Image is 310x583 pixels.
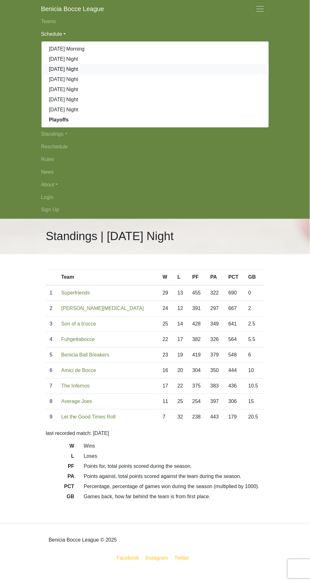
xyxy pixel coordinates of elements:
a: Instagram [144,554,169,562]
a: [PERSON_NAME][MEDICAL_DATA] [61,306,144,311]
td: 443 [207,410,225,425]
td: 22 [174,379,189,394]
dt: PCT [41,483,79,493]
td: 14 [174,317,189,332]
td: 24 [159,301,174,317]
td: 397 [207,394,225,410]
th: W [159,270,174,286]
td: 444 [225,363,245,379]
a: Reschedule [41,140,269,153]
td: 25 [174,394,189,410]
td: 25 [159,317,174,332]
a: Facebook [116,554,140,562]
td: 350 [207,363,225,379]
a: Let the Good Times Roll [61,414,116,420]
td: 8 [46,394,58,410]
td: 10 [244,363,264,379]
dt: PF [41,463,79,473]
th: PCT [225,270,245,286]
td: 2 [46,301,58,317]
td: 15 [244,394,264,410]
td: 238 [189,410,207,425]
a: Amici de Bocce [61,368,96,373]
a: Son of a b'occe [61,321,96,327]
td: 2 [244,301,264,317]
td: 641 [225,317,245,332]
a: [DATE] Night [41,95,269,105]
td: 326 [207,332,225,348]
dt: L [41,453,79,463]
th: GB [244,270,264,286]
td: 419 [189,348,207,363]
td: 2.5 [244,317,264,332]
button: Toggle navigation [251,3,269,15]
a: Superfriends [61,290,90,296]
a: The Infernos [61,383,90,389]
dd: Wins [79,443,269,450]
td: 564 [225,332,245,348]
dd: Percentage, percentage of games won during the season (multiplied by 1000). [79,483,269,491]
td: 349 [207,317,225,332]
td: 322 [207,285,225,301]
td: 375 [189,379,207,394]
td: 4 [46,332,58,348]
td: 22 [159,332,174,348]
td: 306 [225,394,245,410]
td: 297 [207,301,225,317]
td: 391 [189,301,207,317]
td: 0 [244,285,264,301]
td: 690 [225,285,245,301]
p: last recorded match: [DATE] [46,430,264,437]
td: 11 [159,394,174,410]
strong: Playoffs [49,117,69,122]
div: Benicia Bocce League © 2025 [41,529,269,552]
a: [DATE] Night [41,64,269,74]
td: 382 [189,332,207,348]
td: 6 [46,363,58,379]
th: PF [189,270,207,286]
td: 32 [174,410,189,425]
td: 179 [225,410,245,425]
td: 548 [225,348,245,363]
dd: Loses [79,453,269,460]
td: 304 [189,363,207,379]
td: 12 [174,301,189,317]
td: 428 [189,317,207,332]
th: L [174,270,189,286]
td: 7 [159,410,174,425]
td: 19 [174,348,189,363]
dd: Games back, how far behind the team is from first place. [79,493,269,501]
a: About [41,178,269,191]
dt: GB [41,493,79,503]
td: 455 [189,285,207,301]
a: Teams [41,15,269,28]
a: News [41,166,269,178]
td: 17 [159,379,174,394]
td: 3 [46,317,58,332]
dd: Points for, total points scored during the season. [79,463,269,470]
td: 1 [46,285,58,301]
th: PA [207,270,225,286]
td: 7 [46,379,58,394]
td: 379 [207,348,225,363]
a: Playoffs [41,115,269,125]
td: 20.5 [244,410,264,425]
td: 9 [46,410,58,425]
a: Benicia Bocce League [41,3,104,15]
td: 667 [225,301,245,317]
td: 5.5 [244,332,264,348]
dt: W [41,443,79,453]
a: [DATE] Night [41,105,269,115]
a: Twitter [173,554,194,562]
td: 10.5 [244,379,264,394]
div: Schedule [41,41,269,128]
td: 23 [159,348,174,363]
th: Team [57,270,159,286]
h1: Standings | [DATE] Night [46,230,174,244]
td: 13 [174,285,189,301]
dd: Points against, total points scored against the team during the season. [79,473,269,481]
a: Rules [41,153,269,166]
td: 383 [207,379,225,394]
a: [DATE] Night [41,74,269,84]
a: Sign Up [41,204,269,216]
